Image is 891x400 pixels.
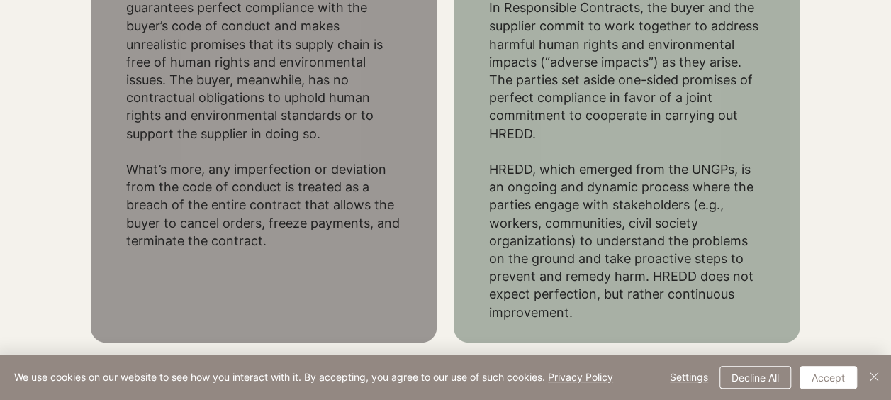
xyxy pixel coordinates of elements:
button: Accept [800,366,857,389]
img: Close [865,368,882,385]
button: Decline All [719,366,791,389]
span: We use cookies on our website to see how you interact with it. By accepting, you agree to our use... [14,371,613,384]
a: Privacy Policy [548,371,613,383]
span: Settings [670,367,708,388]
button: Close [865,366,882,389]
